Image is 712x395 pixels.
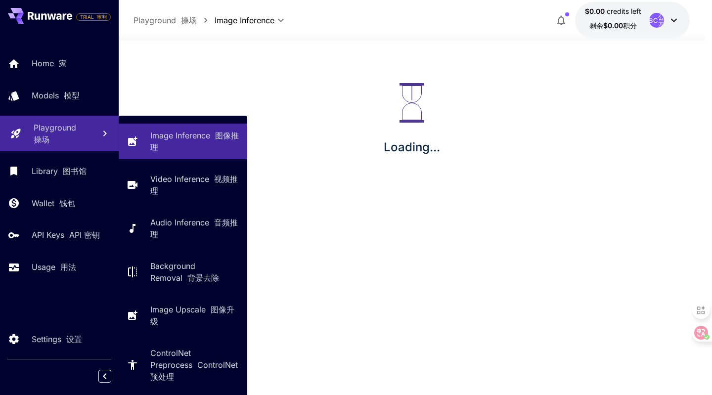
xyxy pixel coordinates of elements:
[32,229,100,241] p: API Keys
[76,11,111,23] span: Add your payment card to enable full platform functionality.
[589,21,637,30] font: 剩余
[60,262,76,272] font: 用法
[575,2,690,39] button: $0.00
[97,14,107,20] font: 审判
[59,58,67,68] font: 家
[106,367,119,385] div: Collapse sidebar
[32,57,67,69] p: Home
[119,211,247,246] a: Audio Inference 音频推理
[133,14,215,26] nav: breadcrumb
[119,341,247,389] a: ControlNet Preprocess ControlNet 预处理
[69,230,100,240] font: API 密钥
[119,167,247,203] a: Video Inference 视频推理
[59,198,75,208] font: 钱包
[150,260,239,284] p: Background Removal
[64,90,80,100] font: 模型
[119,124,247,159] a: Image Inference 图像推理
[623,21,637,30] span: 积分
[215,14,274,26] span: Image Inference
[34,122,87,145] p: Playground
[98,370,111,383] button: Collapse sidebar
[384,138,440,156] p: Loading...
[66,334,82,344] font: 设置
[187,273,219,283] font: 背景去除
[32,89,80,101] p: Models
[181,15,197,25] font: 操场
[150,130,239,153] p: Image Inference
[34,134,49,144] font: 操场
[603,21,623,30] span: $0.00
[150,304,239,327] p: Image Upscale
[150,347,239,383] p: ControlNet Preprocess
[77,13,110,21] span: TRIAL
[119,298,247,333] a: Image Upscale 图像升级
[658,13,665,34] font: 公元前
[119,254,247,290] a: Background Removal 背景去除
[150,173,239,197] p: Video Inference
[32,197,75,209] p: Wallet
[32,165,87,177] p: Library
[32,333,82,345] p: Settings
[585,6,641,35] div: $0.00
[150,217,239,240] p: Audio Inference
[607,7,641,15] span: credits left
[585,7,607,15] span: $0.00
[133,14,197,26] p: Playground
[649,13,664,28] div: BC
[32,261,76,273] p: Usage
[63,166,87,176] font: 图书馆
